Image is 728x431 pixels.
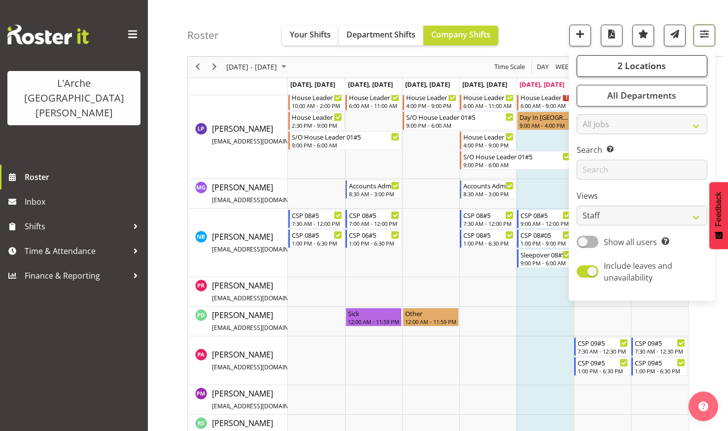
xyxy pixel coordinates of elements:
[577,144,707,156] label: Search
[346,229,402,248] div: Nena Barwell"s event - CSP 06#5 Begin From Tuesday, September 30, 2025 at 1:00:00 PM GMT+13:00 En...
[212,182,349,205] span: [PERSON_NAME]
[187,30,219,41] h4: Roster
[631,337,688,356] div: Pranisha Adhikari"s event - CSP 09#5 Begin From Sunday, October 5, 2025 at 7:30:00 AM GMT+13:00 E...
[212,231,349,254] span: [PERSON_NAME]
[212,388,396,411] a: [PERSON_NAME][EMAIL_ADDRESS][DOMAIN_NAME][PERSON_NAME]
[520,80,564,89] span: [DATE], [DATE]
[635,338,685,348] div: CSP 09#5
[188,336,288,385] td: Pranisha Adhikari resource
[349,190,399,198] div: 8:30 AM - 3:00 PM
[554,61,574,73] button: Timeline Week
[517,229,573,248] div: Nena Barwell"s event - CSP 08#05 Begin From Friday, October 3, 2025 at 1:00:00 PM GMT+13:00 Ends ...
[17,76,131,120] div: L'Arche [GEOGRAPHIC_DATA][PERSON_NAME]
[292,210,342,220] div: CSP 08#5
[188,385,288,415] td: Priyadharshini Mani resource
[604,237,657,248] span: Show all users
[517,92,573,110] div: Lydia Peters"s event - House Leader 01#5 Begin From Friday, October 3, 2025 at 6:00:00 AM GMT+13:...
[349,230,399,240] div: CSP 06#5
[520,102,571,109] div: 6:00 AM - 9:00 AM
[282,26,339,45] button: Your Shifts
[346,308,402,326] div: Pauline Denton"s event - Sick Begin From Tuesday, September 30, 2025 at 12:00:00 AM GMT+13:00 End...
[206,57,223,77] div: next period
[292,141,399,149] div: 9:00 PM - 6:00 AM
[212,349,353,372] a: [PERSON_NAME][EMAIL_ADDRESS][DOMAIN_NAME]
[709,182,728,249] button: Feedback - Show survey
[292,132,399,142] div: S/O House Leader 01#5
[520,230,571,240] div: CSP 08#05
[188,209,288,277] td: Nena Barwell resource
[460,131,516,150] div: Lydia Peters"s event - House Leader 01#5 Begin From Thursday, October 2, 2025 at 4:00:00 PM GMT+1...
[520,259,571,267] div: 9:00 PM - 6:00 AM
[604,260,672,283] span: Include leaves and unavailability
[463,92,514,102] div: House Leader 01#5
[664,25,686,46] button: Send a list of all shifts for the selected filtered period to all rostered employees.
[225,61,291,73] button: October 2025
[463,190,514,198] div: 8:30 AM - 3:00 PM
[25,194,143,209] span: Inbox
[578,367,628,375] div: 1:00 PM - 6:30 PM
[463,132,514,142] div: House Leader 01#5
[406,92,456,102] div: House Leader 01#5
[635,367,685,375] div: 1:00 PM - 6:30 PM
[618,60,666,72] span: 2 Locations
[25,170,143,184] span: Roster
[212,245,310,253] span: [EMAIL_ADDRESS][DOMAIN_NAME]
[188,307,288,336] td: Pauline Denton resource
[212,309,349,333] a: [PERSON_NAME][EMAIL_ADDRESS][DOMAIN_NAME]
[346,210,402,228] div: Nena Barwell"s event - CSP 08#5 Begin From Tuesday, September 30, 2025 at 7:00:00 AM GMT+13:00 En...
[188,179,288,209] td: Michelle Gillard resource
[403,308,459,326] div: Pauline Denton"s event - Other Begin From Wednesday, October 1, 2025 at 12:00:00 AM GMT+13:00 End...
[25,219,128,234] span: Shifts
[403,92,459,110] div: Lydia Peters"s event - House Leader 01#5 Begin From Wednesday, October 1, 2025 at 4:00:00 PM GMT+...
[349,219,399,227] div: 7:00 AM - 12:00 PM
[463,102,514,109] div: 6:00 AM - 11:00 AM
[212,137,310,145] span: [EMAIL_ADDRESS][DOMAIN_NAME]
[406,102,456,109] div: 4:00 PM - 9:00 PM
[577,85,707,107] button: All Departments
[460,180,516,199] div: Michelle Gillard"s event - Accounts Admin Begin From Thursday, October 2, 2025 at 8:30:00 AM GMT+...
[212,349,353,372] span: [PERSON_NAME]
[339,26,423,45] button: Department Shifts
[463,180,514,190] div: Accounts Admin
[520,210,571,220] div: CSP 08#5
[574,337,630,356] div: Pranisha Adhikari"s event - CSP 09#5 Begin From Saturday, October 4, 2025 at 7:30:00 AM GMT+13:00...
[212,280,349,303] a: [PERSON_NAME][EMAIL_ADDRESS][DOMAIN_NAME]
[212,181,349,205] a: [PERSON_NAME][EMAIL_ADDRESS][DOMAIN_NAME]
[212,310,349,332] span: [PERSON_NAME]
[578,358,628,367] div: CSP 09#5
[212,402,356,410] span: [EMAIL_ADDRESS][DOMAIN_NAME][PERSON_NAME]
[635,358,685,367] div: CSP 09#5
[191,61,205,73] button: Previous
[212,363,310,371] span: [EMAIL_ADDRESS][DOMAIN_NAME]
[346,180,402,199] div: Michelle Gillard"s event - Accounts Admin Begin From Tuesday, September 30, 2025 at 8:30:00 AM GM...
[292,230,342,240] div: CSP 08#5
[212,323,310,332] span: [EMAIL_ADDRESS][DOMAIN_NAME]
[463,210,514,220] div: CSP 08#5
[348,318,399,325] div: 12:00 AM - 11:59 PM
[188,277,288,307] td: Paige Reynolds resource
[520,239,571,247] div: 1:00 PM - 9:00 PM
[517,111,573,130] div: Lydia Peters"s event - Day In Lieu Begin From Friday, October 3, 2025 at 9:00:00 AM GMT+13:00 End...
[463,230,514,240] div: CSP 08#5
[292,102,342,109] div: 10:00 AM - 2:00 PM
[349,92,399,102] div: House Leader 01#5
[693,25,715,46] button: Filter Shifts
[290,29,331,40] span: Your Shifts
[212,294,310,302] span: [EMAIL_ADDRESS][DOMAIN_NAME]
[288,210,345,228] div: Nena Barwell"s event - CSP 08#5 Begin From Monday, September 29, 2025 at 7:30:00 AM GMT+13:00 End...
[403,111,516,130] div: Lydia Peters"s event - S/O House Leader 01#5 Begin From Wednesday, October 1, 2025 at 9:00:00 PM ...
[463,141,514,149] div: 4:00 PM - 9:00 PM
[208,61,221,73] button: Next
[212,196,310,204] span: [EMAIL_ADDRESS][DOMAIN_NAME]
[349,210,399,220] div: CSP 08#5
[292,219,342,227] div: 7:30 AM - 12:00 PM
[212,231,349,254] a: [PERSON_NAME][EMAIL_ADDRESS][DOMAIN_NAME]
[517,210,573,228] div: Nena Barwell"s event - CSP 08#5 Begin From Friday, October 3, 2025 at 9:00:00 AM GMT+13:00 Ends A...
[520,112,571,122] div: Day In [GEOGRAPHIC_DATA]
[463,239,514,247] div: 1:00 PM - 6:30 PM
[631,357,688,376] div: Pranisha Adhikari"s event - CSP 09#5 Begin From Sunday, October 5, 2025 at 1:00:00 PM GMT+13:00 E...
[212,388,396,411] span: [PERSON_NAME]
[463,161,571,169] div: 9:00 PM - 6:00 AM
[431,29,490,40] span: Company Shifts
[517,249,573,268] div: Nena Barwell"s event - Sleepover 08#5 Begin From Friday, October 3, 2025 at 9:00:00 PM GMT+13:00 ...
